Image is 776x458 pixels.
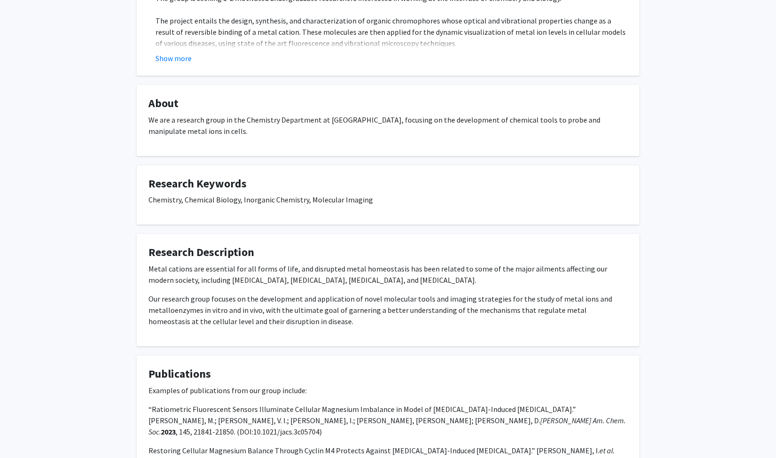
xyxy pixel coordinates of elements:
[148,246,628,259] h4: Research Description
[148,114,628,137] p: We are a research group in the Chemistry Department at [GEOGRAPHIC_DATA], focusing on the develop...
[155,15,628,49] p: The project entails the design, synthesis, and characterization of organic chromophores whose opt...
[148,416,626,436] em: [PERSON_NAME] Am. Chem. Soc
[148,263,628,286] p: Metal cations are essential for all forms of life, and disrupted metal homeostasis has been relat...
[161,427,176,436] strong: 2023
[148,404,628,437] p: “Ratiometric Fluorescent Sensors Illuminate Cellular Magnesium Imbalance in Model of [MEDICAL_DAT...
[148,177,628,191] h4: Research Keywords
[7,416,40,451] iframe: Chat
[148,194,628,205] p: Chemistry, Chemical Biology, Inorganic Chemistry, Molecular Imaging
[599,446,615,455] em: et al.
[148,385,628,396] p: Examples of publications from our group include:
[148,293,628,327] p: Our research group focuses on the development and application of novel molecular tools and imagin...
[148,367,628,381] h4: Publications
[148,97,628,110] h4: About
[155,53,192,64] button: Show more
